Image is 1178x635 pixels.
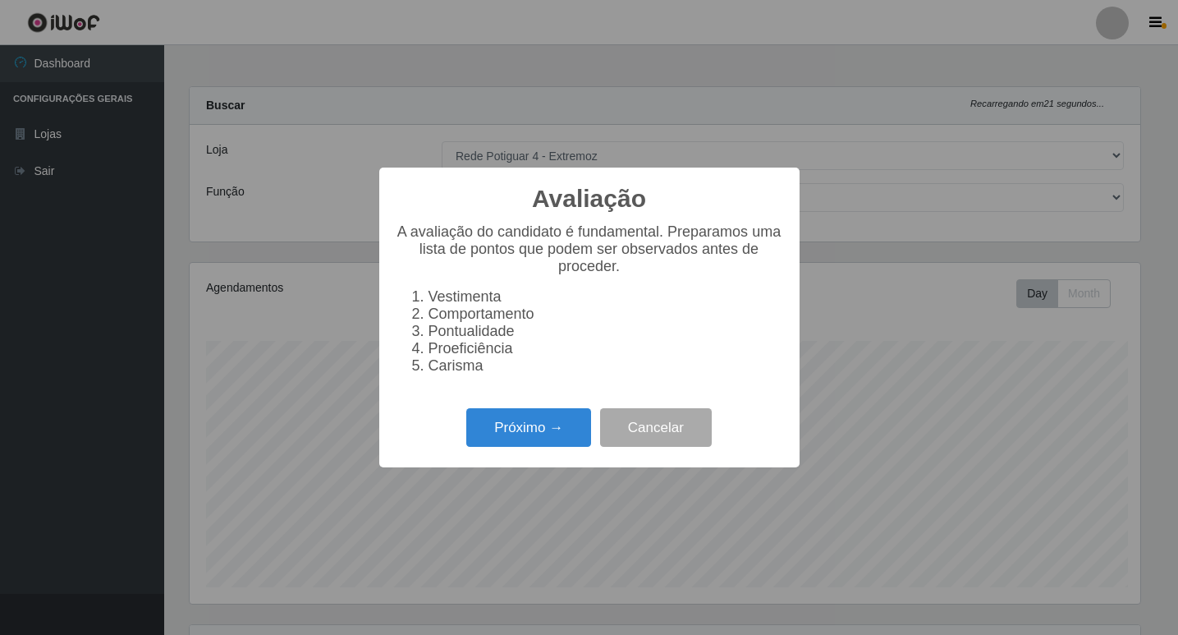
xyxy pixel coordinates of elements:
h2: Avaliação [532,184,646,214]
li: Pontualidade [429,323,783,340]
button: Cancelar [600,408,712,447]
li: Proeficiência [429,340,783,357]
li: Vestimenta [429,288,783,306]
li: Comportamento [429,306,783,323]
button: Próximo → [466,408,591,447]
li: Carisma [429,357,783,375]
p: A avaliação do candidato é fundamental. Preparamos uma lista de pontos que podem ser observados a... [396,223,783,275]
